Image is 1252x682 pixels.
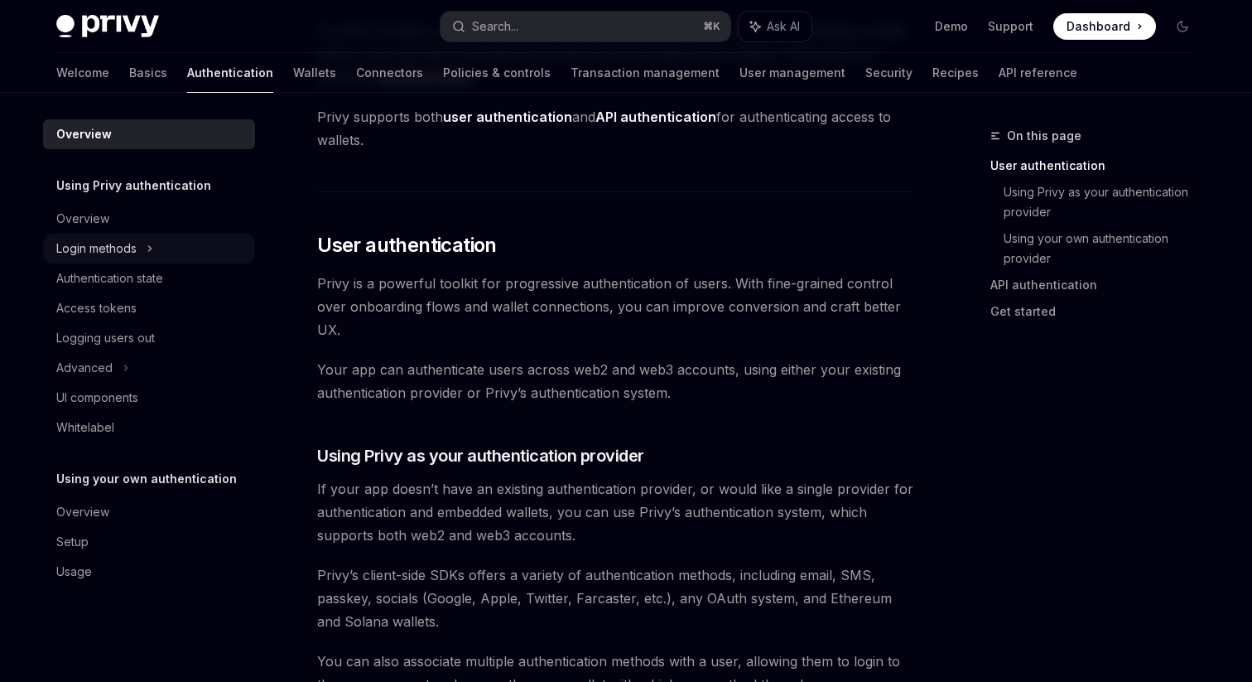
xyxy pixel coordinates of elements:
span: On this page [1007,126,1081,146]
span: If your app doesn’t have an existing authentication provider, or would like a single provider for... [317,477,914,547]
a: Transaction management [571,53,720,93]
a: Using your own authentication provider [1004,225,1209,272]
button: Ask AI [739,12,811,41]
span: Privy supports both and for authenticating access to wallets. [317,105,914,152]
div: Overview [56,124,112,144]
a: Connectors [356,53,423,93]
button: Toggle dark mode [1169,13,1196,40]
a: Wallets [293,53,336,93]
a: Using Privy as your authentication provider [1004,179,1209,225]
a: Overview [43,119,255,149]
div: Advanced [56,358,113,378]
div: Setup [56,532,89,552]
div: Usage [56,562,92,582]
div: Overview [56,209,109,229]
h5: Using your own authentication [56,469,237,489]
div: Whitelabel [56,418,114,438]
a: Access tokens [43,293,255,323]
span: Privy’s client-side SDKs offers a variety of authentication methods, including email, SMS, passke... [317,563,914,633]
a: UI components [43,383,255,413]
div: Access tokens [56,298,137,318]
strong: API authentication [595,109,716,125]
span: Ask AI [767,18,800,35]
div: Overview [56,502,109,522]
span: Dashboard [1067,18,1130,35]
span: User authentication [317,232,497,259]
a: Support [988,18,1033,35]
div: Authentication state [56,268,163,288]
div: Logging users out [56,328,155,348]
a: API authentication [990,272,1209,298]
a: Recipes [932,53,979,93]
div: UI components [56,388,138,408]
div: Search... [472,17,518,36]
span: Your app can authenticate users across web2 and web3 accounts, using either your existing authent... [317,358,914,404]
a: Demo [935,18,968,35]
a: Whitelabel [43,413,255,443]
button: Search...⌘K [441,12,730,41]
h5: Using Privy authentication [56,176,211,196]
a: Get started [990,298,1209,325]
a: Authentication state [43,264,255,293]
a: Welcome [56,53,109,93]
a: API reference [999,53,1077,93]
a: Usage [43,557,255,587]
a: Basics [129,53,167,93]
a: Dashboard [1053,13,1156,40]
a: Overview [43,497,255,527]
span: ⌘ K [703,20,720,33]
img: dark logo [56,15,159,38]
span: Privy is a powerful toolkit for progressive authentication of users. With fine-grained control ov... [317,272,914,341]
a: Logging users out [43,323,255,353]
a: Security [865,53,913,93]
strong: user authentication [443,109,572,125]
span: Using Privy as your authentication provider [317,444,644,467]
a: Overview [43,204,255,234]
a: Authentication [187,53,273,93]
a: User authentication [990,152,1209,179]
a: Setup [43,527,255,557]
a: Policies & controls [443,53,551,93]
div: Login methods [56,239,137,259]
a: User management [739,53,845,93]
